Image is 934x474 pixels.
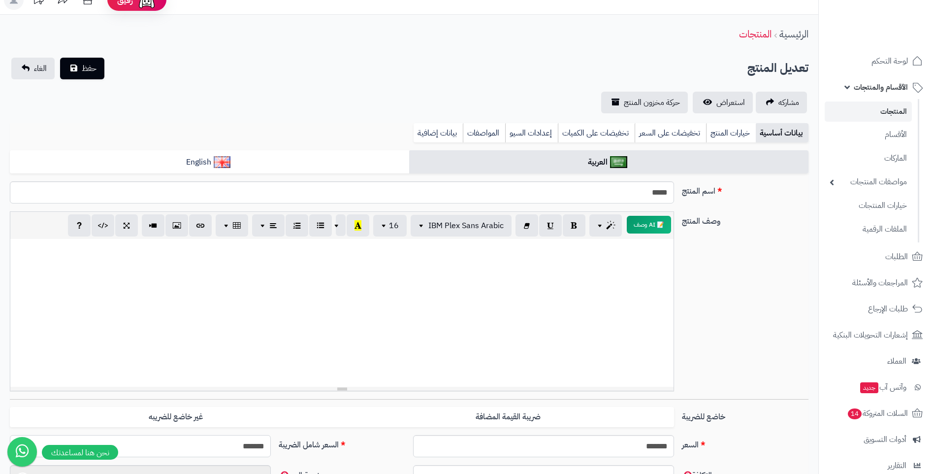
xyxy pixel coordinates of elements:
span: أدوات التسويق [864,433,906,446]
a: المنتجات [825,102,912,122]
button: IBM Plex Sans Arabic [411,215,512,237]
a: English [10,150,409,174]
a: وآتس آبجديد [825,375,928,399]
a: السلات المتروكة14 [825,402,928,425]
h2: تعديل المنتج [747,58,808,78]
span: مشاركه [778,97,799,108]
span: 14 [847,408,862,419]
a: بيانات أساسية [756,123,808,143]
a: استعراض [693,92,753,113]
a: الطلبات [825,245,928,269]
span: طلبات الإرجاع [868,302,908,316]
a: الملفات الرقمية [825,219,912,240]
span: الطلبات [885,250,908,264]
span: لوحة التحكم [871,54,908,68]
span: السلات المتروكة [847,406,908,420]
span: إشعارات التحويلات البنكية [833,328,908,342]
span: 16 [389,220,399,232]
span: IBM Plex Sans Arabic [428,220,504,232]
label: ضريبة القيمة المضافة [342,407,674,427]
a: الأقسام [825,124,912,145]
label: غير خاضع للضريبه [10,407,342,427]
span: الأقسام والمنتجات [854,80,908,94]
a: لوحة التحكم [825,49,928,73]
span: التقارير [888,459,906,473]
a: العربية [409,150,808,174]
label: خاضع للضريبة [678,407,812,423]
a: خيارات المنتجات [825,195,912,216]
span: الغاء [34,63,47,74]
img: logo-2.png [867,7,925,28]
img: العربية [610,156,627,168]
a: مواصفات المنتجات [825,171,912,193]
a: المراجعات والأسئلة [825,271,928,295]
a: حركة مخزون المنتج [601,92,688,113]
span: حركة مخزون المنتج [624,97,680,108]
a: أدوات التسويق [825,428,928,451]
span: العملاء [887,354,906,368]
label: وصف المنتج [678,211,812,227]
span: استعراض [716,97,745,108]
img: English [214,156,231,168]
a: إشعارات التحويلات البنكية [825,323,928,347]
a: تخفيضات على الكميات [558,123,635,143]
a: إعدادات السيو [505,123,558,143]
a: بيانات إضافية [414,123,463,143]
button: 📝 AI وصف [627,216,671,234]
a: المواصفات [463,123,505,143]
a: طلبات الإرجاع [825,297,928,321]
button: 16 [373,215,407,237]
span: جديد [860,382,878,393]
a: مشاركه [756,92,807,113]
a: الماركات [825,148,912,169]
a: الغاء [11,58,55,79]
a: خيارات المنتج [706,123,756,143]
label: السعر [678,435,812,451]
label: السعر شامل الضريبة [275,435,409,451]
label: اسم المنتج [678,181,812,197]
span: وآتس آب [859,380,906,394]
span: حفظ [82,63,97,74]
a: العملاء [825,349,928,373]
a: المنتجات [739,27,772,41]
span: المراجعات والأسئلة [852,276,908,290]
button: حفظ [60,58,104,79]
a: الرئيسية [779,27,808,41]
a: تخفيضات على السعر [635,123,706,143]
